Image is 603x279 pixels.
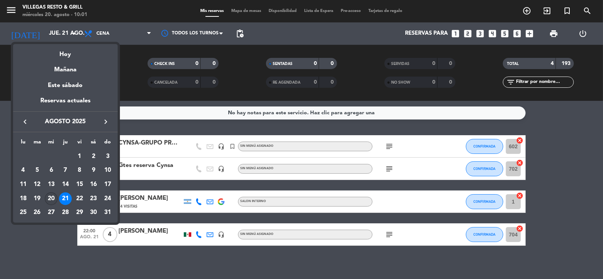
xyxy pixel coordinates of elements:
div: Este sábado [13,75,118,96]
td: 9 de agosto de 2025 [87,163,101,177]
td: 23 de agosto de 2025 [87,192,101,206]
div: 10 [101,164,114,177]
th: lunes [16,138,30,149]
td: AGO. [16,149,72,164]
td: 28 de agosto de 2025 [58,206,72,220]
td: 21 de agosto de 2025 [58,192,72,206]
td: 19 de agosto de 2025 [30,192,44,206]
td: 27 de agosto de 2025 [44,206,58,220]
td: 4 de agosto de 2025 [16,163,30,177]
div: 20 [45,192,58,205]
div: 12 [31,178,44,191]
div: 3 [101,150,114,163]
div: 11 [17,178,30,191]
td: 20 de agosto de 2025 [44,192,58,206]
td: 29 de agosto de 2025 [72,206,87,220]
td: 18 de agosto de 2025 [16,192,30,206]
div: 27 [45,206,58,219]
td: 11 de agosto de 2025 [16,177,30,192]
td: 16 de agosto de 2025 [87,177,101,192]
td: 25 de agosto de 2025 [16,206,30,220]
td: 26 de agosto de 2025 [30,206,44,220]
td: 7 de agosto de 2025 [58,163,72,177]
th: martes [30,138,44,149]
td: 2 de agosto de 2025 [87,149,101,164]
div: 22 [73,192,86,205]
div: 6 [45,164,58,177]
td: 13 de agosto de 2025 [44,177,58,192]
td: 10 de agosto de 2025 [100,163,115,177]
div: 5 [31,164,44,177]
div: Reservas actuales [13,96,118,111]
th: miércoles [44,138,58,149]
div: 25 [17,206,30,219]
td: 17 de agosto de 2025 [100,177,115,192]
td: 22 de agosto de 2025 [72,192,87,206]
th: domingo [100,138,115,149]
td: 3 de agosto de 2025 [100,149,115,164]
div: 2 [87,150,100,163]
button: keyboard_arrow_left [18,117,32,127]
div: 21 [59,192,72,205]
div: 15 [73,178,86,191]
div: 29 [73,206,86,219]
div: 8 [73,164,86,177]
div: 28 [59,206,72,219]
div: 18 [17,192,30,205]
div: 24 [101,192,114,205]
div: 30 [87,206,100,219]
th: viernes [72,138,87,149]
i: keyboard_arrow_right [101,117,110,126]
div: 31 [101,206,114,219]
i: keyboard_arrow_left [21,117,30,126]
div: 23 [87,192,100,205]
td: 5 de agosto de 2025 [30,163,44,177]
td: 6 de agosto de 2025 [44,163,58,177]
td: 31 de agosto de 2025 [100,206,115,220]
div: 4 [17,164,30,177]
td: 15 de agosto de 2025 [72,177,87,192]
button: keyboard_arrow_right [99,117,112,127]
div: Hoy [13,44,118,59]
div: 16 [87,178,100,191]
td: 30 de agosto de 2025 [87,206,101,220]
td: 24 de agosto de 2025 [100,192,115,206]
th: sábado [87,138,101,149]
div: 19 [31,192,44,205]
td: 1 de agosto de 2025 [72,149,87,164]
div: Mañana [13,59,118,75]
td: 12 de agosto de 2025 [30,177,44,192]
div: 13 [45,178,58,191]
div: 26 [31,206,44,219]
div: 17 [101,178,114,191]
div: 1 [73,150,86,163]
div: 14 [59,178,72,191]
td: 8 de agosto de 2025 [72,163,87,177]
th: jueves [58,138,72,149]
div: 9 [87,164,100,177]
div: 7 [59,164,72,177]
span: agosto 2025 [32,117,99,127]
td: 14 de agosto de 2025 [58,177,72,192]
